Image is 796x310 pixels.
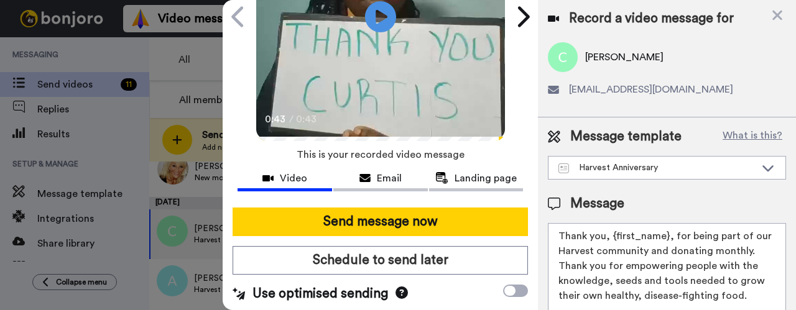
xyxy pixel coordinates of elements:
[297,141,465,168] span: This is your recorded video message
[280,171,307,186] span: Video
[296,112,318,127] span: 0:43
[289,112,294,127] span: /
[252,285,388,303] span: Use optimised sending
[558,163,569,173] img: Message-temps.svg
[719,127,786,146] button: What is this?
[570,127,682,146] span: Message template
[233,207,528,236] button: Send message now
[455,171,517,186] span: Landing page
[570,194,624,213] span: Message
[569,82,733,97] span: [EMAIL_ADDRESS][DOMAIN_NAME]
[377,171,402,186] span: Email
[558,162,756,174] div: Harvest Anniversary
[233,246,528,275] button: Schedule to send later
[265,112,287,127] span: 0:43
